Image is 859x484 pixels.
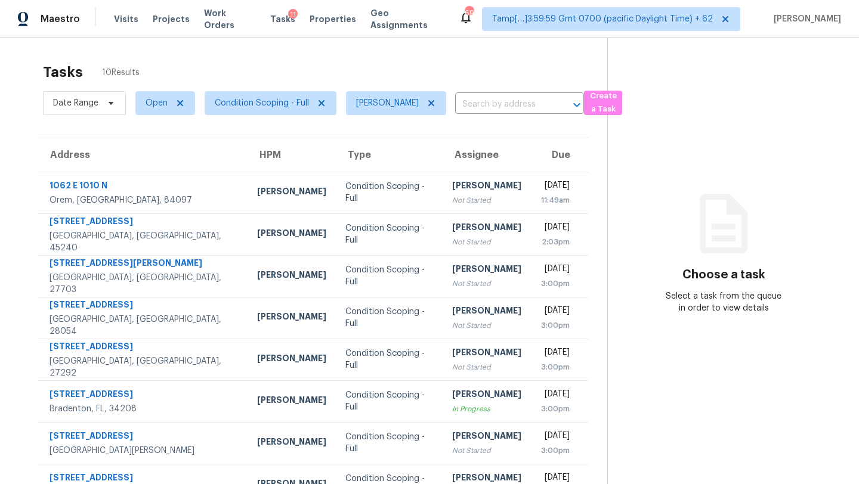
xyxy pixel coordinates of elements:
[102,67,140,79] span: 10 Results
[345,264,433,288] div: Condition Scoping - Full
[310,13,356,25] span: Properties
[50,179,238,194] div: 1062 E 1010 N
[452,221,521,236] div: [PERSON_NAME]
[356,97,419,109] span: [PERSON_NAME]
[452,236,521,248] div: Not Started
[257,352,326,367] div: [PERSON_NAME]
[50,194,238,206] div: Orem, [GEOGRAPHIC_DATA], 84097
[50,230,238,254] div: [GEOGRAPHIC_DATA], [GEOGRAPHIC_DATA], 45240
[370,7,444,31] span: Geo Assignments
[50,445,238,457] div: [GEOGRAPHIC_DATA][PERSON_NAME]
[540,388,570,403] div: [DATE]
[50,430,238,445] div: [STREET_ADDRESS]
[53,97,98,109] span: Date Range
[540,194,570,206] div: 11:49am
[452,388,521,403] div: [PERSON_NAME]
[666,290,782,314] div: Select a task from the queue in order to view details
[41,13,80,25] span: Maestro
[492,13,713,25] span: Tamp[…]3:59:59 Gmt 0700 (pacific Daylight Time) + 62
[452,194,521,206] div: Not Started
[43,66,83,78] h2: Tasks
[531,138,588,172] th: Due
[452,319,521,331] div: Not Started
[215,97,309,109] span: Condition Scoping - Full
[336,138,443,172] th: Type
[114,13,138,25] span: Visits
[455,95,551,114] input: Search by address
[257,436,326,451] div: [PERSON_NAME]
[345,306,433,330] div: Condition Scoping - Full
[50,272,238,296] div: [GEOGRAPHIC_DATA], [GEOGRAPHIC_DATA], 27703
[540,278,570,290] div: 3:00pm
[257,394,326,409] div: [PERSON_NAME]
[540,361,570,373] div: 3:00pm
[50,340,238,355] div: [STREET_ADDRESS]
[590,89,616,117] span: Create a Task
[452,179,521,194] div: [PERSON_NAME]
[540,221,570,236] div: [DATE]
[50,355,238,379] div: [GEOGRAPHIC_DATA], [GEOGRAPHIC_DATA], 27292
[452,403,521,415] div: In Progress
[540,445,570,457] div: 3:00pm
[682,269,765,281] h3: Choose a task
[257,185,326,200] div: [PERSON_NAME]
[452,430,521,445] div: [PERSON_NAME]
[540,305,570,319] div: [DATE]
[257,227,326,242] div: [PERSON_NAME]
[452,361,521,373] div: Not Started
[452,305,521,319] div: [PERSON_NAME]
[50,215,238,230] div: [STREET_ADDRESS]
[146,97,168,109] span: Open
[288,9,298,21] div: 11
[153,13,190,25] span: Projects
[345,389,433,413] div: Condition Scoping - Full
[584,91,622,115] button: Create a Task
[345,222,433,246] div: Condition Scoping - Full
[540,403,570,415] div: 3:00pm
[50,388,238,403] div: [STREET_ADDRESS]
[540,430,570,445] div: [DATE]
[540,319,570,331] div: 3:00pm
[540,179,570,194] div: [DATE]
[540,236,570,248] div: 2:03pm
[50,403,238,415] div: Bradenton, FL, 34208
[257,311,326,325] div: [PERSON_NAME]
[452,278,521,290] div: Not Started
[248,138,336,172] th: HPM
[465,7,473,19] div: 693
[452,346,521,361] div: [PERSON_NAME]
[540,346,570,361] div: [DATE]
[204,7,256,31] span: Work Orders
[50,299,238,314] div: [STREET_ADDRESS]
[452,263,521,278] div: [PERSON_NAME]
[38,138,248,172] th: Address
[270,15,295,23] span: Tasks
[50,257,238,272] div: [STREET_ADDRESS][PERSON_NAME]
[257,269,326,284] div: [PERSON_NAME]
[345,348,433,371] div: Condition Scoping - Full
[345,181,433,204] div: Condition Scoping - Full
[50,314,238,337] div: [GEOGRAPHIC_DATA], [GEOGRAPHIC_DATA], 28054
[769,13,841,25] span: [PERSON_NAME]
[452,445,521,457] div: Not Started
[443,138,531,172] th: Assignee
[540,263,570,278] div: [DATE]
[568,97,585,113] button: Open
[345,431,433,455] div: Condition Scoping - Full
